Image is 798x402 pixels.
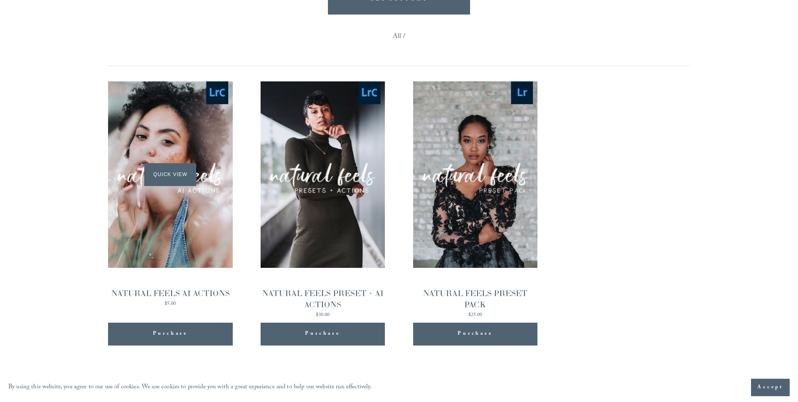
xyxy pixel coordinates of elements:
button: Purchase [261,323,385,346]
span: Purchase [458,329,493,339]
button: Accept [751,379,790,396]
div: $25.00 [413,313,538,318]
button: Purchase [108,323,233,346]
a: NATURAL FEELS AI ACTIONS [108,81,233,308]
div: NATURAL FEELS PRESET PACK [413,288,538,310]
span: / [403,30,405,43]
div: NATURAL FEELS PRESET + AI ACTIONS [261,288,385,310]
a: All [393,30,401,43]
span: Purchase [153,329,188,339]
a: NATURAL FEELS PRESET + AI ACTIONS [261,81,385,319]
span: Purchase [305,329,340,339]
div: $30.00 [261,313,385,318]
a: NATURAL FEELS PRESET PACK [413,81,538,319]
div: $5.00 [111,301,230,306]
span: Accept [757,383,783,392]
span: Quick View [144,163,196,186]
div: NATURAL FEELS AI ACTIONS [111,288,230,299]
p: By using this website, you agree to our use of cookies. We use cookies to provide you with a grea... [8,382,372,394]
button: Purchase [413,323,538,346]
